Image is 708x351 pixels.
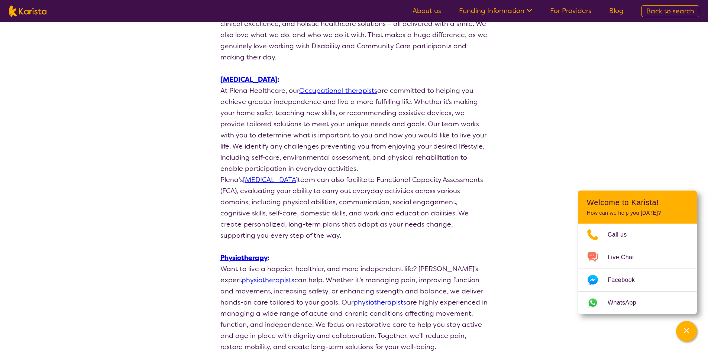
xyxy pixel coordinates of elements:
[220,253,269,262] strong: :
[459,6,532,15] a: Funding Information
[608,229,636,240] span: Call us
[550,6,591,15] a: For Providers
[353,298,406,307] a: physiotherapists
[609,6,624,15] a: Blog
[578,292,697,314] a: Web link opens in a new tab.
[646,7,694,16] span: Back to search
[676,321,697,342] button: Channel Menu
[587,198,688,207] h2: Welcome to Karista!
[608,252,643,263] span: Live Chat
[220,75,277,84] a: [MEDICAL_DATA]
[220,85,488,174] p: At Plena Healthcare, our are committed to helping you achieve greater independence and live a mor...
[578,224,697,314] ul: Choose channel
[578,191,697,314] div: Channel Menu
[608,297,645,308] span: WhatsApp
[243,175,298,184] a: [MEDICAL_DATA]
[608,274,644,286] span: Facebook
[242,276,294,285] a: physiotherapists
[299,86,377,95] a: Occupational therapists
[641,5,699,17] a: Back to search
[220,174,488,241] p: Plena's team can also facilitate Functional Capacity Assessments (FCA), evaluating your ability t...
[413,6,441,15] a: About us
[220,75,279,84] strong: :
[220,253,268,262] a: Physiotherapy
[587,210,688,216] p: How can we help you [DATE]?
[9,6,46,17] img: Karista logo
